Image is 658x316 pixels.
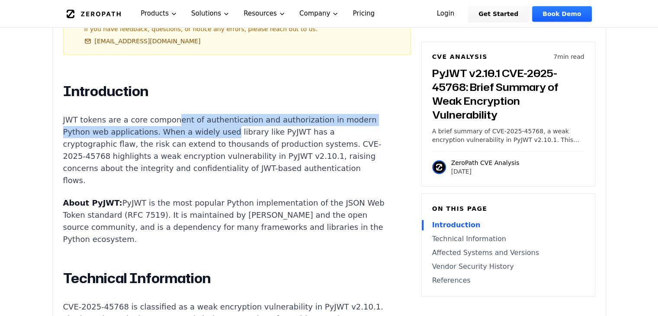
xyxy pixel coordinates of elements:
[451,158,520,167] p: ZeroPath CVE Analysis
[451,167,520,176] p: [DATE]
[84,25,404,33] p: If you have feedback, questions, or notice any errors, please reach out to us.
[553,52,584,61] p: 7 min read
[432,248,584,258] a: Affected Systems and Versions
[532,6,591,22] a: Book Demo
[432,261,584,272] a: Vendor Security History
[432,204,584,213] h6: On this page
[63,270,385,287] h2: Technical Information
[468,6,529,22] a: Get Started
[432,220,584,230] a: Introduction
[427,6,465,22] a: Login
[63,83,385,100] h2: Introduction
[63,197,385,245] p: PyJWT is the most popular Python implementation of the JSON Web Token standard (RFC 7519). It is ...
[63,198,122,207] strong: About PyJWT:
[63,114,385,187] p: JWT tokens are a core component of authentication and authorization in modern Python web applicat...
[432,66,584,122] h3: PyJWT v2.10.1 CVE-2025-45768: Brief Summary of Weak Encryption Vulnerability
[432,160,446,174] img: ZeroPath CVE Analysis
[432,127,584,144] p: A brief summary of CVE-2025-45768, a weak encryption vulnerability in PyJWT v2.10.1. This post co...
[432,275,584,286] a: References
[432,234,584,244] a: Technical Information
[84,37,201,45] a: [EMAIL_ADDRESS][DOMAIN_NAME]
[432,52,488,61] h6: CVE Analysis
